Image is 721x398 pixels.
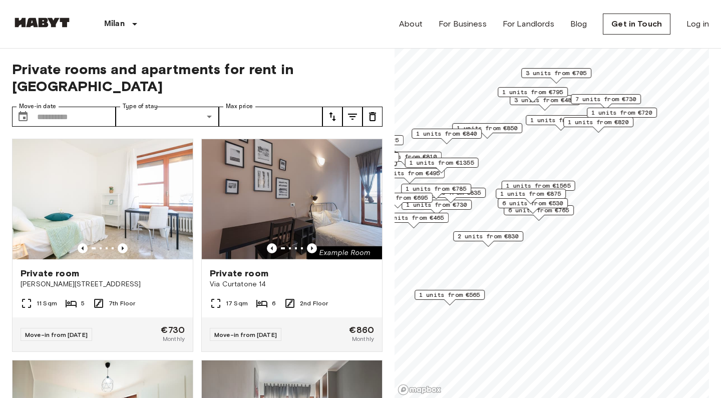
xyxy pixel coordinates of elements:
div: Map marker [372,152,442,167]
span: 1 units from €850 [457,124,518,133]
label: Max price [226,102,253,111]
button: tune [322,107,342,127]
span: 5 [81,299,85,308]
div: Map marker [379,213,449,228]
div: Map marker [375,168,445,184]
span: Private room [21,267,79,279]
a: Mapbox logo [398,384,442,395]
span: 1 units from €785 [406,184,467,193]
div: Map marker [521,68,591,84]
img: Habyt [12,18,72,28]
div: Map marker [587,108,657,123]
button: Choose date [13,107,33,127]
span: Monthly [352,334,374,343]
span: 1 units from €875 [500,189,561,198]
div: Map marker [452,123,522,139]
span: 7th Floor [109,299,135,308]
span: 1 units from €1355 [410,158,474,167]
span: 1 units from €720 [591,108,652,117]
div: Map marker [415,290,485,305]
span: Move-in from [DATE] [214,331,277,338]
span: 2 units from €465 [383,213,444,222]
button: Previous image [118,243,128,253]
div: Map marker [496,189,566,204]
span: 3 units from €835 [420,188,481,197]
a: For Business [439,18,487,30]
span: 1 units from €1565 [506,181,571,190]
div: Map marker [526,115,596,131]
span: 11 Sqm [37,299,57,308]
a: For Landlords [503,18,554,30]
div: Map marker [363,193,433,208]
img: Marketing picture of unit IT-14-048-001-03H [13,139,193,259]
span: 1 units from €730 [406,200,467,209]
div: Map marker [571,94,641,110]
a: Get in Touch [603,14,670,35]
span: 3 units from €625 [338,136,399,145]
a: About [399,18,423,30]
span: 2 units from €830 [458,232,519,241]
a: Blog [570,18,587,30]
span: 1 units from €695 [367,193,428,202]
div: Map marker [402,200,472,215]
span: 3 units from €705 [526,69,587,78]
button: Previous image [78,243,88,253]
div: Map marker [498,87,568,103]
span: 1 units from €495 [379,169,440,178]
label: Move-in date [19,102,56,111]
img: Marketing picture of unit IT-14-030-002-06H [202,139,382,259]
span: Move-in from [DATE] [25,331,88,338]
span: 17 Sqm [226,299,248,308]
span: 1 units from €565 [419,290,480,299]
span: €860 [349,325,374,334]
span: 2 units from €810 [376,152,437,161]
div: Map marker [405,158,479,173]
span: 1 units from €840 [416,129,477,138]
a: Marketing picture of unit IT-14-048-001-03HPrevious imagePrevious imagePrivate room[PERSON_NAME][... [12,139,193,352]
button: Previous image [307,243,317,253]
div: Map marker [498,198,568,214]
button: tune [363,107,383,127]
div: Map marker [412,129,482,144]
a: Log in [686,18,709,30]
span: 2nd Floor [300,299,328,308]
div: Map marker [563,117,633,133]
span: Monthly [163,334,185,343]
span: 6 units from €765 [508,206,569,215]
span: 6 [272,299,276,308]
span: 1 units from €795 [502,88,563,97]
label: Type of stay [123,102,158,111]
div: Map marker [401,184,471,199]
span: Private room [210,267,268,279]
span: 1 units from €820 [568,118,629,127]
span: [PERSON_NAME][STREET_ADDRESS] [21,279,185,289]
p: Milan [104,18,125,30]
a: Marketing picture of unit IT-14-030-002-06HPrevious imagePrevious imagePrivate roomVia Curtatone ... [201,139,383,352]
button: Previous image [267,243,277,253]
span: 1 units from €770 [530,116,591,125]
span: Via Curtatone 14 [210,279,374,289]
button: tune [342,107,363,127]
span: Private rooms and apartments for rent in [GEOGRAPHIC_DATA] [12,61,383,95]
div: Map marker [502,181,575,196]
div: Map marker [453,231,523,247]
span: €730 [161,325,185,334]
div: Map marker [510,95,580,111]
span: 7 units from €730 [575,95,636,104]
